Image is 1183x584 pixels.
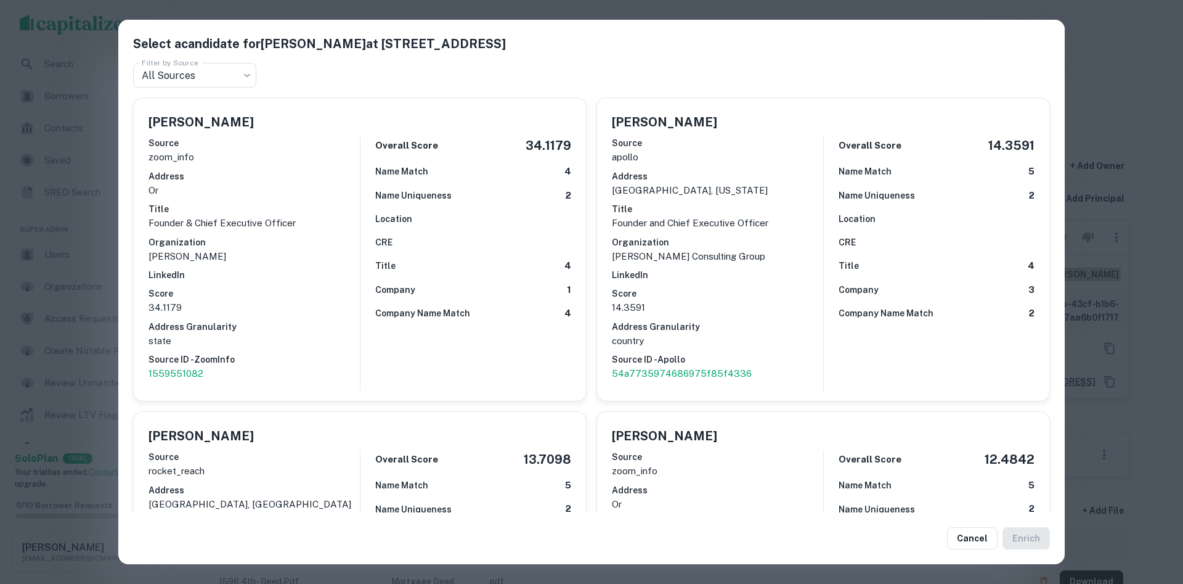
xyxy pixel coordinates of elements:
h5: 14.3591 [988,136,1035,155]
h6: 2 [566,502,571,516]
p: [GEOGRAPHIC_DATA], [US_STATE] [612,183,823,198]
h6: 2 [1029,502,1035,516]
h6: Company Name Match [375,306,470,320]
p: zoom_info [612,464,823,479]
h6: 2 [566,189,571,203]
a: 1559551082 [148,366,360,381]
p: [PERSON_NAME] Consulting Group [612,249,823,264]
h6: Source ID - Apollo [612,353,823,366]
h6: Overall Score [839,453,901,467]
p: [PERSON_NAME] [148,249,360,264]
h6: 2 [1029,306,1035,321]
p: zoom_info [148,150,360,165]
p: country [612,334,823,348]
p: 34.1179 [148,300,360,315]
h6: Name Uniqueness [839,189,915,202]
h6: Overall Score [375,139,438,153]
h6: Source [612,450,823,464]
h6: 2 [1029,189,1035,203]
h6: 4 [564,306,571,321]
h6: Name Match [839,165,892,178]
h6: Name Uniqueness [375,503,452,516]
h6: 4 [564,165,571,179]
h6: LinkedIn [612,268,823,282]
h6: Address [148,170,360,183]
label: Filter by Source [142,57,198,68]
h6: 5 [565,479,571,493]
h6: 4 [1028,259,1035,273]
h6: Address [612,170,823,183]
h6: Source [148,450,360,464]
h6: Location [839,212,876,226]
h6: Location [375,212,412,226]
h6: Name Match [839,479,892,492]
iframe: Chat Widget [1121,485,1183,545]
h6: Title [148,202,360,216]
h6: Source [612,136,823,150]
h5: [PERSON_NAME] [612,427,717,445]
h6: 1 [567,283,571,297]
h6: Name Uniqueness [375,189,452,202]
h6: 5 [1028,165,1035,179]
p: [GEOGRAPHIC_DATA], [GEOGRAPHIC_DATA] [148,497,360,512]
h6: Title [612,202,823,216]
h5: [PERSON_NAME] [612,113,717,131]
h6: Source ID - ZoomInfo [148,353,360,366]
h6: 3 [1028,283,1035,297]
h6: Address [612,483,823,497]
h6: Overall Score [839,139,901,153]
h5: 12.4842 [985,450,1035,469]
p: rocket_reach [148,464,360,479]
h6: Score [148,287,360,300]
h6: Company [375,283,415,297]
h6: LinkedIn [148,268,360,282]
p: or [612,497,823,512]
h5: 34.1179 [526,136,571,155]
a: 54a7735974686975f85f4336 [612,366,823,381]
h5: [PERSON_NAME] [148,427,254,445]
div: All Sources [133,63,256,88]
h6: CRE [839,236,856,249]
h6: CRE [375,236,392,249]
p: or [148,183,360,198]
h6: Overall Score [375,453,438,467]
h6: Source [148,136,360,150]
p: apollo [612,150,823,165]
p: Founder and Chief Executive Officer [612,216,823,231]
h6: Name Uniqueness [839,503,915,516]
h5: [PERSON_NAME] [148,113,254,131]
h6: Address Granularity [148,320,360,334]
h6: Organization [148,236,360,249]
h6: Title [839,259,859,273]
h6: 5 [1028,479,1035,493]
p: 14.3591 [612,300,823,315]
h5: 13.7098 [524,450,571,469]
h6: Title [375,259,396,273]
h6: Address [148,483,360,497]
h6: Score [612,287,823,300]
button: Cancel [947,527,998,549]
h6: Address Granularity [612,320,823,334]
h6: Name Match [375,165,428,178]
h6: Organization [612,236,823,249]
p: Founder & Chief Executive Officer [148,216,360,231]
h6: Company Name Match [839,306,933,320]
h5: Select a candidate for [PERSON_NAME] at [STREET_ADDRESS] [133,35,1050,53]
h6: Company [839,283,879,297]
h6: 4 [564,259,571,273]
p: state [148,334,360,348]
h6: Name Match [375,479,428,492]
